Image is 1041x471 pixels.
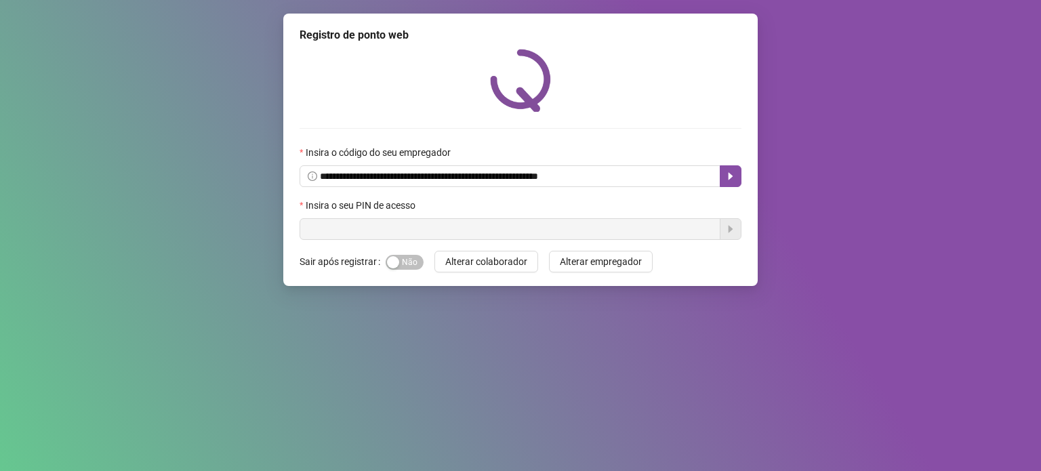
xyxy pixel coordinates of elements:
span: caret-right [725,171,736,182]
span: Alterar colaborador [445,254,527,269]
label: Sair após registrar [300,251,386,272]
label: Insira o seu PIN de acesso [300,198,424,213]
span: info-circle [308,171,317,181]
button: Alterar colaborador [434,251,538,272]
img: QRPoint [490,49,551,112]
span: Alterar empregador [560,254,642,269]
div: Registro de ponto web [300,27,741,43]
button: Alterar empregador [549,251,653,272]
label: Insira o código do seu empregador [300,145,460,160]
